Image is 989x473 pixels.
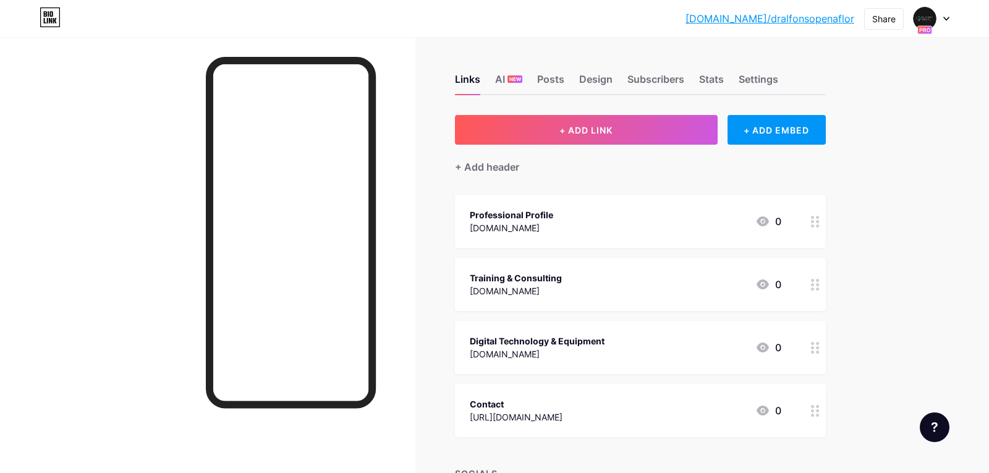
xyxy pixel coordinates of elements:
div: 0 [755,340,781,355]
div: [DOMAIN_NAME] [470,284,562,297]
span: NEW [509,75,521,83]
div: Subscribers [627,72,684,94]
div: Share [872,12,896,25]
div: [URL][DOMAIN_NAME] [470,411,562,424]
button: + ADD LINK [455,115,718,145]
div: [DOMAIN_NAME] [470,347,605,360]
a: [DOMAIN_NAME]/dralfonsopenaflor [686,11,854,26]
div: Digital Technology & Equipment [470,335,605,347]
div: + ADD EMBED [728,115,826,145]
div: Design [579,72,613,94]
span: + ADD LINK [559,125,613,135]
div: Links [455,72,480,94]
div: Stats [699,72,724,94]
img: dralfonsopenaflor [913,7,936,30]
div: AI [495,72,522,94]
div: Posts [537,72,564,94]
div: + Add header [455,160,519,174]
div: Training & Consulting [470,271,562,284]
div: 0 [755,277,781,292]
div: Contact [470,398,562,411]
div: Settings [739,72,778,94]
div: 0 [755,403,781,418]
div: Professional Profile [470,208,553,221]
div: [DOMAIN_NAME] [470,221,553,234]
div: 0 [755,214,781,229]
